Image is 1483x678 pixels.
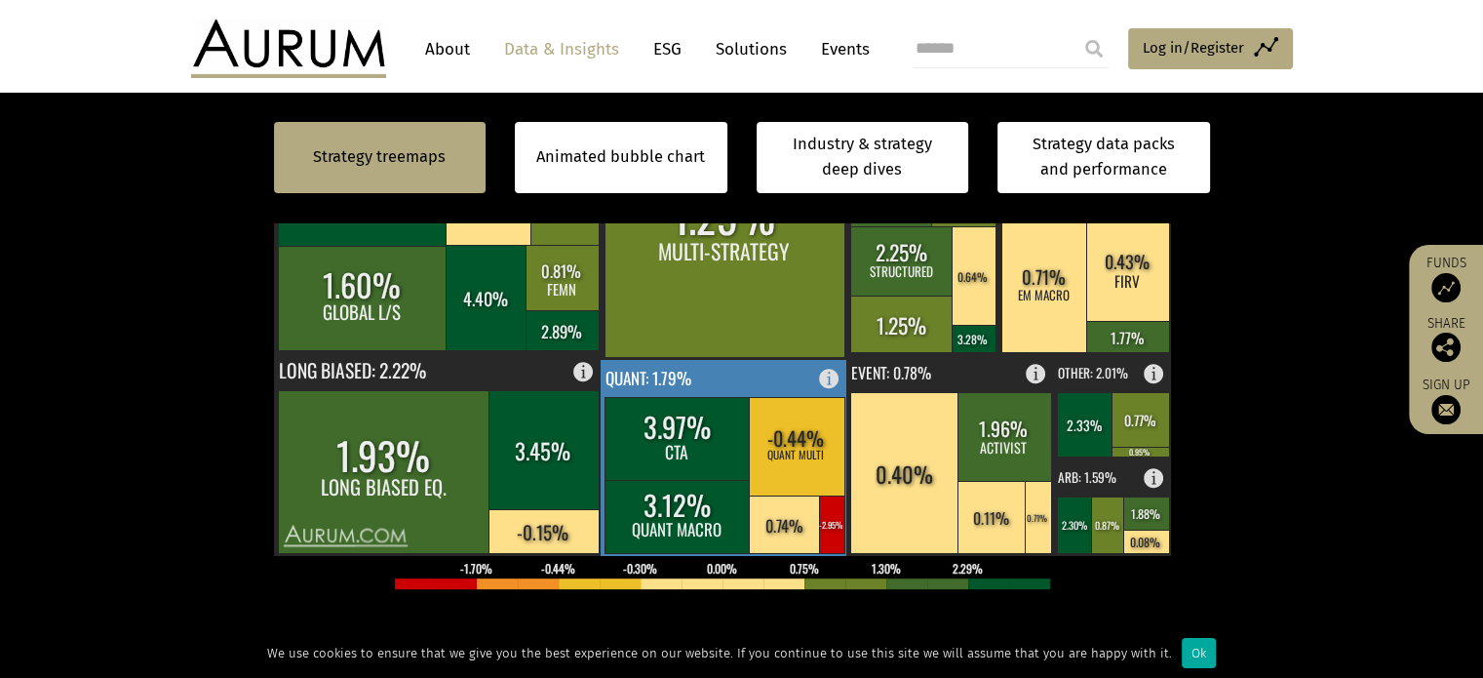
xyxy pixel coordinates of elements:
[191,20,386,78] img: Aurum
[1128,28,1293,69] a: Log in/Register
[997,122,1210,193] a: Strategy data packs and performance
[1419,317,1473,362] div: Share
[1182,638,1216,668] div: Ok
[415,31,480,67] a: About
[494,31,629,67] a: Data & Insights
[1431,395,1461,424] img: Sign up to our newsletter
[1419,377,1473,424] a: Sign up
[536,144,705,170] a: Animated bubble chart
[313,144,446,170] a: Strategy treemaps
[757,122,969,193] a: Industry & strategy deep dives
[706,31,797,67] a: Solutions
[1431,273,1461,302] img: Access Funds
[644,31,691,67] a: ESG
[811,31,870,67] a: Events
[1074,29,1113,68] input: Submit
[1143,36,1244,60] span: Log in/Register
[1419,255,1473,302] a: Funds
[1431,333,1461,362] img: Share this post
